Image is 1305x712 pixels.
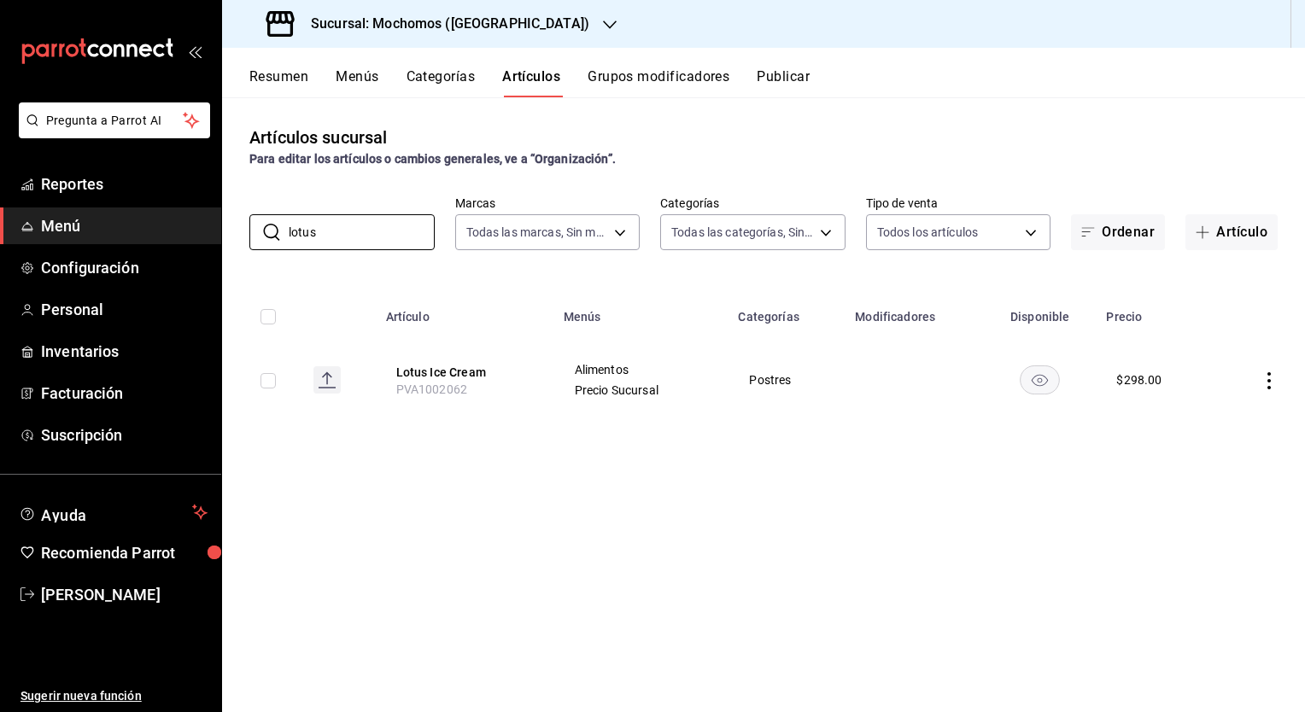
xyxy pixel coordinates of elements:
span: Personal [41,298,208,321]
label: Categorías [660,197,846,209]
button: Menús [336,68,378,97]
button: open_drawer_menu [188,44,202,58]
span: PVA1002062 [396,382,468,396]
span: Configuración [41,256,208,279]
h3: Sucursal: Mochomos ([GEOGRAPHIC_DATA]) [297,14,589,34]
strong: Para editar los artículos o cambios generales, ve a “Organización”. [249,152,616,166]
th: Menús [553,284,729,339]
span: Todas las categorías, Sin categoría [671,224,814,241]
button: Grupos modificadores [588,68,729,97]
div: navigation tabs [249,68,1305,97]
span: Postres [749,374,823,386]
a: Pregunta a Parrot AI [12,124,210,142]
button: Resumen [249,68,308,97]
input: Buscar artículo [289,215,435,249]
div: Artículos sucursal [249,125,387,150]
span: Todos los artículos [877,224,979,241]
label: Tipo de venta [866,197,1051,209]
span: Recomienda Parrot [41,541,208,564]
span: Precio Sucursal [575,384,707,396]
button: availability-product [1020,365,1060,394]
span: Todas las marcas, Sin marca [466,224,609,241]
button: actions [1261,372,1278,389]
th: Categorías [728,284,845,339]
span: Menú [41,214,208,237]
button: Pregunta a Parrot AI [19,102,210,138]
button: Ordenar [1071,214,1165,250]
span: Facturación [41,382,208,405]
th: Modificadores [845,284,984,339]
label: Marcas [455,197,641,209]
button: edit-product-location [396,364,533,381]
span: Pregunta a Parrot AI [46,112,184,130]
button: Categorías [407,68,476,97]
th: Disponible [984,284,1096,339]
span: Suscripción [41,423,208,446]
span: Sugerir nueva función [20,687,208,705]
span: [PERSON_NAME] [41,583,208,606]
button: Artículo [1185,214,1278,250]
span: Reportes [41,172,208,196]
span: Alimentos [575,364,707,376]
th: Precio [1096,284,1215,339]
div: $ 298.00 [1116,371,1162,388]
span: Inventarios [41,340,208,363]
th: Artículo [376,284,553,339]
button: Publicar [757,68,810,97]
button: Artículos [502,68,560,97]
span: Ayuda [41,502,185,522]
